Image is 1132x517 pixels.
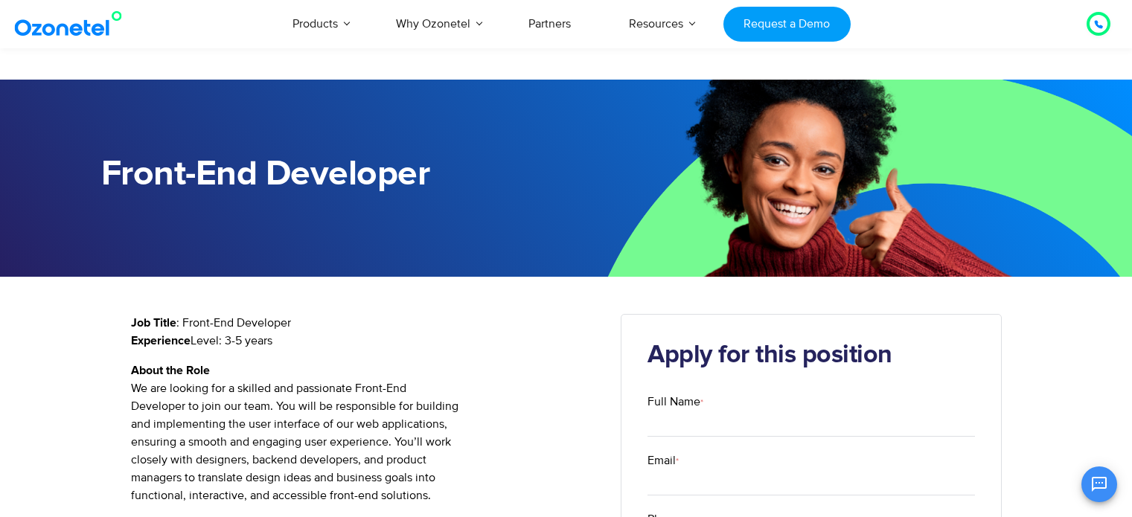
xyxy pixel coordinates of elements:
strong: About the Role [131,365,210,376]
a: Request a Demo [723,7,851,42]
strong: Experience [131,335,191,347]
strong: Job Title [131,317,176,329]
label: Email [647,452,975,469]
h1: Front-End Developer [101,154,566,195]
label: Full Name [647,393,975,411]
h2: Apply for this position [647,341,975,370]
p: : Front-End Developer Level: 3-5 years [131,314,599,350]
button: Open chat [1081,466,1117,502]
p: We are looking for a skilled and passionate Front-End Developer to join our team. You will be res... [131,362,599,504]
